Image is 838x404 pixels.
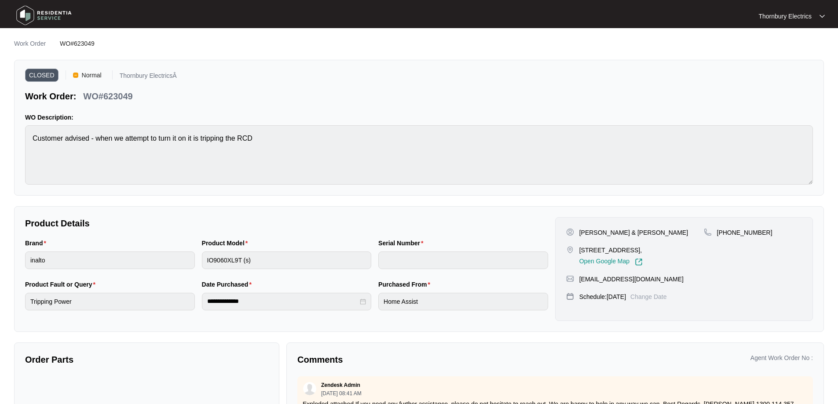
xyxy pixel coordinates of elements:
input: Product Fault or Query [25,293,195,310]
p: [EMAIL_ADDRESS][DOMAIN_NAME] [579,275,684,284]
p: Schedule: [DATE] [579,292,626,301]
label: Date Purchased [202,280,255,289]
p: [DATE] 08:41 AM [321,391,362,396]
label: Product Fault or Query [25,280,99,289]
p: [STREET_ADDRESS], [579,246,643,255]
p: [PHONE_NUMBER] [717,228,772,237]
p: Comments [297,353,549,366]
input: Purchased From [378,293,548,310]
label: Serial Number [378,239,427,247]
img: Link-External [635,258,643,266]
input: Product Model [202,251,372,269]
p: Work Order [14,39,46,48]
p: Thornbury Electrics [758,12,812,21]
label: Product Model [202,239,252,247]
img: map-pin [566,246,574,254]
img: user.svg [303,382,316,395]
img: Vercel Logo [73,73,78,78]
input: Date Purchased [207,297,359,306]
img: map-pin [566,292,574,300]
p: WO#623049 [83,90,132,102]
span: Normal [78,69,105,82]
a: Work Order [12,39,48,49]
p: Order Parts [25,353,268,366]
p: Change Date [630,292,667,301]
input: Serial Number [378,251,548,269]
img: dropdown arrow [820,14,825,18]
a: Open Google Map [579,258,643,266]
img: user-pin [566,228,574,236]
input: Brand [25,251,195,269]
p: Thornbury ElectricsÂ [120,73,177,82]
p: Product Details [25,217,548,229]
p: Work Order: [25,90,76,102]
p: WO Description: [25,113,813,122]
label: Brand [25,239,50,247]
label: Purchased From [378,280,434,289]
span: CLOSED [25,69,59,82]
img: map-pin [566,275,574,283]
p: [PERSON_NAME] & [PERSON_NAME] [579,228,688,237]
img: residentia service logo [13,2,75,29]
p: Zendesk Admin [321,382,360,389]
p: Agent Work Order No : [750,353,813,362]
textarea: Customer advised - when we attempt to turn it on it is tripping the RCD [25,125,813,185]
img: map-pin [704,228,712,236]
img: chevron-right [49,40,56,47]
span: WO#623049 [60,40,95,47]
